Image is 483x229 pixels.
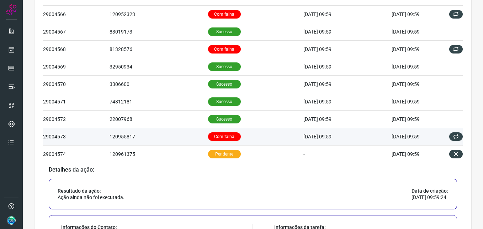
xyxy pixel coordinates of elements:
[208,27,241,36] p: Sucesso
[303,145,392,163] td: -
[110,23,208,40] td: 83019173
[58,194,124,200] p: Ação ainda não foi executada.
[208,80,241,88] p: Sucesso
[49,167,457,173] p: Detalhes da ação:
[7,216,16,225] img: d1faacb7788636816442e007acca7356.jpg
[208,150,241,158] p: Pendente
[392,128,441,145] td: [DATE] 09:59
[208,97,241,106] p: Sucesso
[208,10,241,19] p: Com falha
[110,40,208,58] td: 81328576
[412,194,448,200] p: [DATE] 09:59:24
[110,93,208,110] td: 74812181
[208,132,241,141] p: Com falha
[303,40,392,58] td: [DATE] 09:59
[43,128,110,145] td: 29004573
[392,75,441,93] td: [DATE] 09:59
[43,145,110,163] td: 29004574
[303,5,392,23] td: [DATE] 09:59
[43,5,110,23] td: 29004566
[392,23,441,40] td: [DATE] 09:59
[43,23,110,40] td: 29004567
[43,40,110,58] td: 29004568
[43,75,110,93] td: 29004570
[43,93,110,110] td: 29004571
[412,188,448,194] p: Data de criação:
[392,110,441,128] td: [DATE] 09:59
[110,110,208,128] td: 22007968
[208,45,241,54] p: Com falha
[303,23,392,40] td: [DATE] 09:59
[208,115,241,123] p: Sucesso
[110,128,208,145] td: 120955817
[303,75,392,93] td: [DATE] 09:59
[303,110,392,128] td: [DATE] 09:59
[43,110,110,128] td: 29004572
[392,93,441,110] td: [DATE] 09:59
[303,58,392,75] td: [DATE] 09:59
[58,188,124,194] p: Resultado da ação:
[110,75,208,93] td: 3306600
[208,62,241,71] p: Sucesso
[392,145,441,163] td: [DATE] 09:59
[43,58,110,75] td: 29004569
[110,58,208,75] td: 32950934
[392,40,441,58] td: [DATE] 09:59
[392,5,441,23] td: [DATE] 09:59
[303,128,392,145] td: [DATE] 09:59
[110,5,208,23] td: 120952323
[6,4,17,15] img: Logo
[110,145,208,163] td: 120961375
[303,93,392,110] td: [DATE] 09:59
[392,58,441,75] td: [DATE] 09:59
